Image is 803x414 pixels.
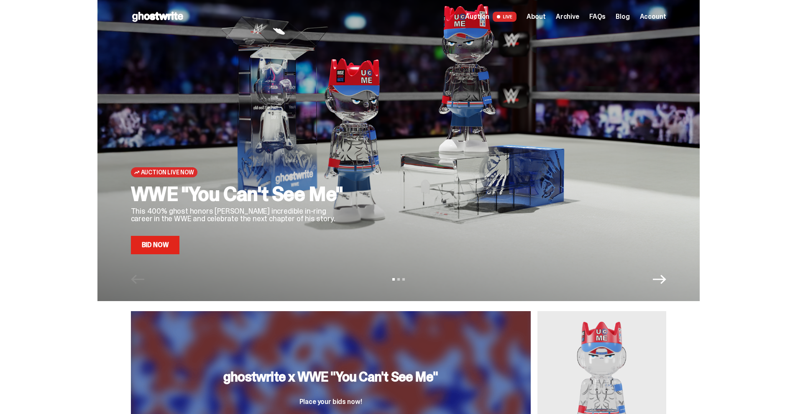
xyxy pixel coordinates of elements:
[397,278,400,281] button: View slide 2
[392,278,395,281] button: View slide 1
[141,169,194,176] span: Auction Live Now
[556,13,579,20] a: Archive
[131,236,180,254] a: Bid Now
[465,13,489,20] span: Auction
[640,13,666,20] a: Account
[223,370,438,383] h3: ghostwrite x WWE "You Can't See Me"
[589,13,606,20] a: FAQs
[131,207,348,222] p: This 400% ghost honors [PERSON_NAME] incredible in-ring career in the WWE and celebrate the next ...
[616,13,629,20] a: Blog
[493,12,517,22] span: LIVE
[653,273,666,286] button: Next
[131,184,348,204] h2: WWE "You Can't See Me"
[465,12,516,22] a: Auction LIVE
[527,13,546,20] a: About
[223,399,438,405] p: Place your bids now!
[402,278,405,281] button: View slide 3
